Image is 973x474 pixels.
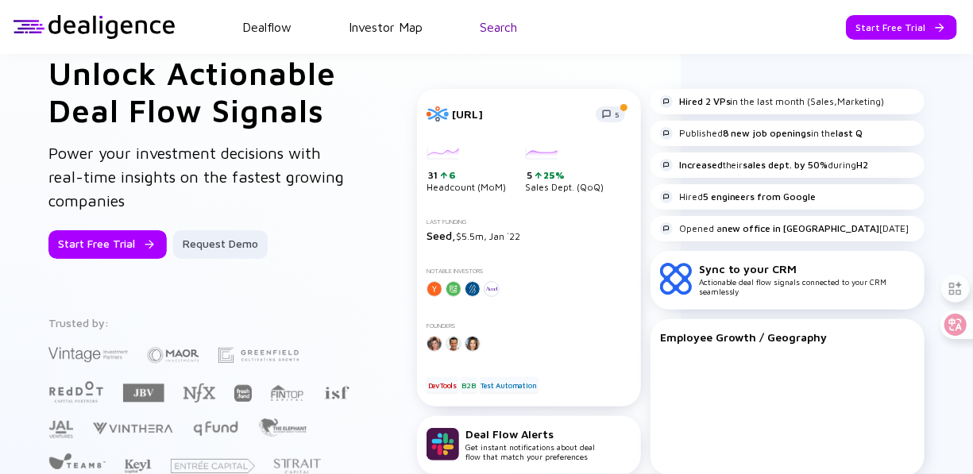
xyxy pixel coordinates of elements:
[125,459,152,474] img: Key1 Capital
[192,418,239,437] img: Q Fund
[48,378,104,404] img: Red Dot Capital Partners
[525,148,604,194] div: Sales Dept. (QoQ)
[660,127,863,140] div: Published in the
[660,191,817,203] div: Hired
[48,54,353,129] h1: Unlock Actionable Deal Flow Signals
[349,20,423,34] a: Investor Map
[323,385,349,399] img: Israel Secondary Fund
[679,159,723,171] strong: Increased
[427,377,458,393] div: DevTools
[427,322,631,329] div: Founders
[660,159,869,171] div: their during
[846,15,957,40] button: Start Free Trial
[465,427,595,441] div: Deal Flow Alerts
[427,229,631,242] div: $5.5m, Jan `22
[699,262,915,276] div: Sync to your CRM
[183,383,215,403] img: NFX
[427,268,631,275] div: Notable Investors
[743,159,828,171] strong: sales dept. by 50%
[48,316,350,329] div: Trusted by:
[218,348,299,363] img: Greenfield Partners
[48,345,128,364] img: Vintage Investment Partners
[427,218,631,225] div: Last Funding
[92,421,173,436] img: Vinthera
[147,342,199,368] img: Maor Investments
[699,262,915,296] div: Actionable deal flow signals connected to your CRM seamlessly
[258,418,307,437] img: The Elephant
[428,169,506,182] div: 31
[857,159,869,171] strong: H2
[722,222,880,234] strong: new office in [GEOGRAPHIC_DATA]
[480,20,517,34] a: Search
[452,107,586,121] div: [URL]
[527,169,604,182] div: 5
[274,459,321,474] img: Strait Capital
[461,377,477,393] div: B2B
[171,459,255,473] img: Entrée Capital
[679,95,731,107] strong: Hired 2 VPs
[447,169,456,181] div: 6
[48,230,167,259] button: Start Free Trial
[173,230,268,259] button: Request Demo
[242,20,292,34] a: Dealflow
[123,383,164,403] img: JBV Capital
[542,169,565,181] div: 25%
[48,144,344,210] span: Power your investment decisions with real-time insights on the fastest growing companies
[723,127,812,139] strong: 8 new job openings
[427,229,456,242] span: Seed,
[660,95,885,108] div: in the last month (Sales,Marketing)
[465,427,595,461] div: Get instant notifications about deal flow that match your preferences
[427,148,506,194] div: Headcount (MoM)
[48,453,106,469] img: Team8
[836,127,863,139] strong: last Q
[48,421,73,438] img: JAL Ventures
[660,222,909,235] div: Opened a [DATE]
[480,377,539,393] div: Test Automation
[703,191,817,202] strong: 5 engineers from Google
[660,330,915,344] div: Employee Growth / Geography
[271,384,304,402] img: FINTOP Capital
